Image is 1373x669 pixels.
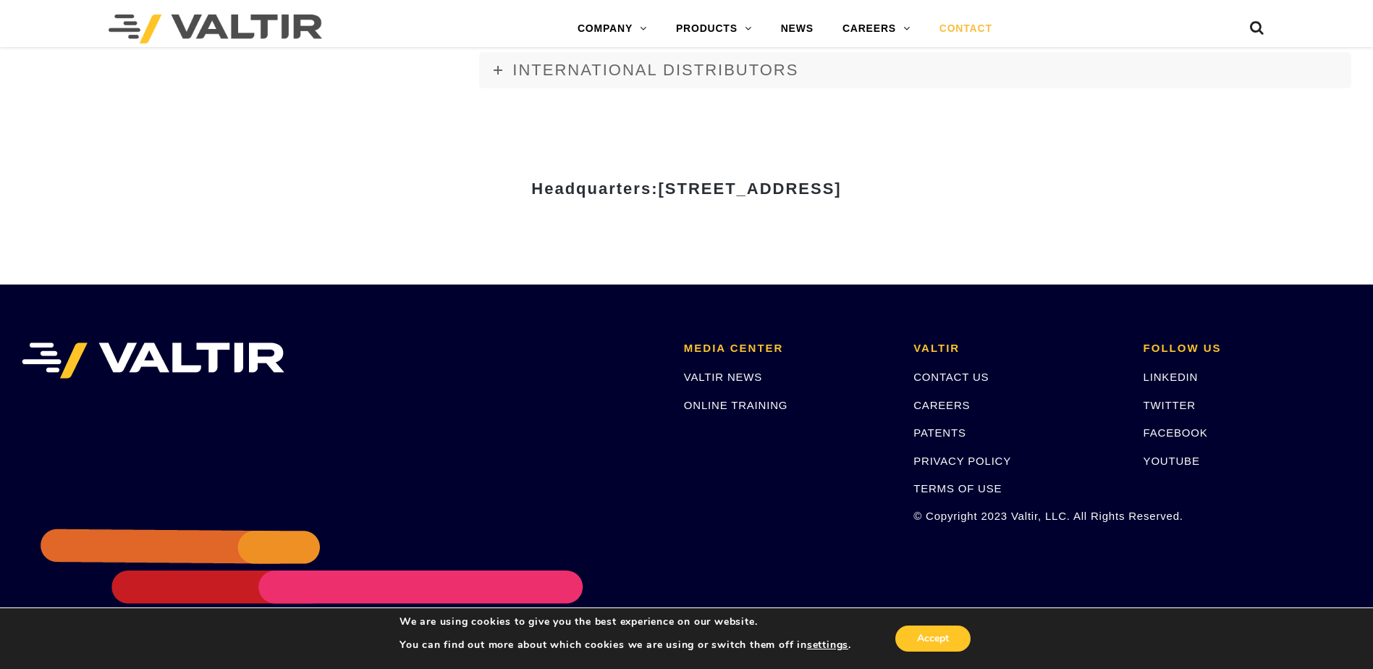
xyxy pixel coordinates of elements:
a: CAREERS [913,399,970,411]
img: Valtir [109,14,322,43]
h2: MEDIA CENTER [684,342,892,355]
p: You can find out more about which cookies we are using or switch them off in . [400,639,851,652]
button: settings [807,639,848,652]
a: CONTACT [925,14,1007,43]
a: TWITTER [1144,399,1196,411]
a: NEWS [766,14,828,43]
h2: FOLLOW US [1144,342,1351,355]
span: [STREET_ADDRESS] [658,180,841,198]
p: We are using cookies to give you the best experience on our website. [400,615,851,628]
h2: VALTIR [913,342,1121,355]
p: © Copyright 2023 Valtir, LLC. All Rights Reserved. [913,508,1121,524]
button: Accept [895,626,971,652]
a: VALTIR NEWS [684,371,762,383]
a: PRIVACY POLICY [913,455,1011,467]
a: YOUTUBE [1144,455,1200,467]
a: FACEBOOK [1144,426,1208,439]
a: ONLINE TRAINING [684,399,787,411]
a: LINKEDIN [1144,371,1199,383]
a: CAREERS [828,14,925,43]
a: CONTACT US [913,371,989,383]
span: INTERNATIONAL DISTRIBUTORS [512,61,798,79]
strong: Headquarters: [531,180,841,198]
a: INTERNATIONAL DISTRIBUTORS [479,52,1351,88]
a: PATENTS [913,426,966,439]
img: VALTIR [22,342,284,379]
a: PRODUCTS [662,14,766,43]
a: COMPANY [563,14,662,43]
a: TERMS OF USE [913,482,1002,495]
